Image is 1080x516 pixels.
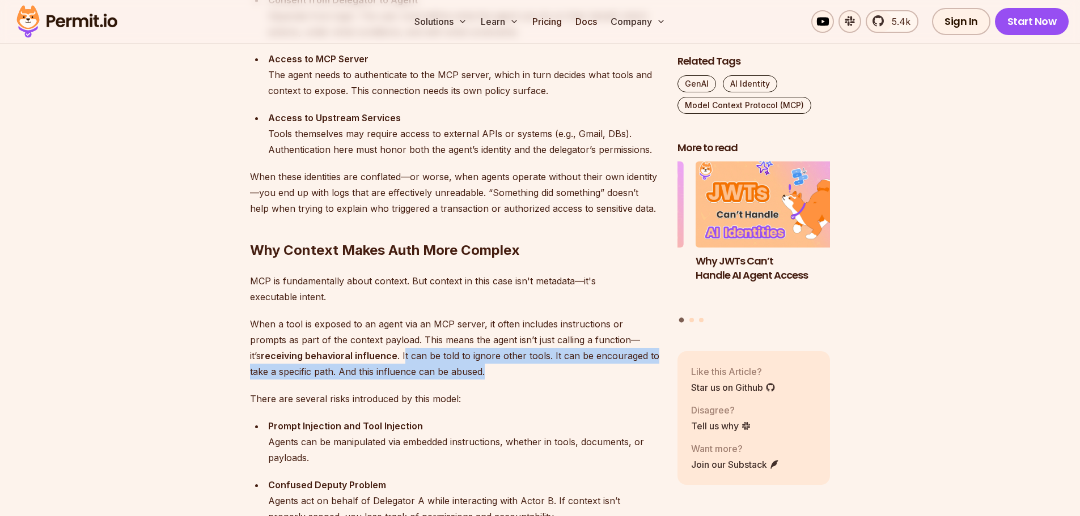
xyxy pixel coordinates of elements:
h2: Why Context Makes Auth More Complex [250,196,659,259]
strong: Prompt Injection and Tool Injection [268,420,423,432]
img: Why JWTs Can’t Handle AI Agent Access [696,162,849,248]
button: Go to slide 3 [699,318,704,322]
p: When a tool is exposed to an agent via an MCP server, it often includes instructions or prompts a... [250,316,659,379]
h2: Related Tags [677,54,831,69]
img: Delegating AI Permissions to Human Users with Permit.io’s Access Request MCP [531,162,684,248]
button: Go to slide 1 [679,318,684,323]
a: Star us on Github [691,381,776,394]
a: Pricing [528,10,566,33]
button: Company [606,10,670,33]
p: Like this Article? [691,365,776,378]
h3: Delegating AI Permissions to Human Users with [DOMAIN_NAME]’s Access Request MCP [531,254,684,310]
li: 1 of 3 [696,162,849,311]
a: GenAI [677,75,716,92]
button: Solutions [410,10,472,33]
div: Tools themselves may require access to external APIs or systems (e.g., Gmail, DBs). Authenticatio... [268,110,659,157]
a: Model Context Protocol (MCP) [677,97,811,114]
a: Sign In [932,8,990,35]
div: Posts [677,162,831,325]
a: Tell us why [691,419,751,433]
img: Permit logo [11,2,122,41]
p: Want more? [691,442,780,455]
strong: receiving behavioral influence [261,350,397,361]
li: 3 of 3 [531,162,684,311]
a: 5.4k [866,10,918,33]
span: 5.4k [885,15,910,28]
p: When these identities are conflated—or worse, when agents operate without their own identity—you ... [250,169,659,216]
a: AI Identity [723,75,777,92]
a: Start Now [995,8,1069,35]
p: Disagree? [691,403,751,417]
a: Join our Substack [691,458,780,471]
div: The agent needs to authenticate to the MCP server, which in turn decides what tools and context t... [268,51,659,99]
strong: Access to Upstream Services [268,112,401,123]
a: Docs [571,10,602,33]
strong: Confused Deputy Problem [268,479,386,491]
button: Learn [476,10,523,33]
p: There are several risks introduced by this model: [250,391,659,407]
button: Go to slide 2 [689,318,694,322]
h3: Why JWTs Can’t Handle AI Agent Access [696,254,849,283]
strong: Access to MCP Server [268,53,369,65]
a: Why JWTs Can’t Handle AI Agent AccessWhy JWTs Can’t Handle AI Agent Access [696,162,849,311]
div: Agents can be manipulated via embedded instructions, whether in tools, documents, or payloads. [268,418,659,466]
h2: More to read [677,141,831,155]
p: MCP is fundamentally about context. But context in this case isn't metadata—it's executable intent. [250,273,659,305]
